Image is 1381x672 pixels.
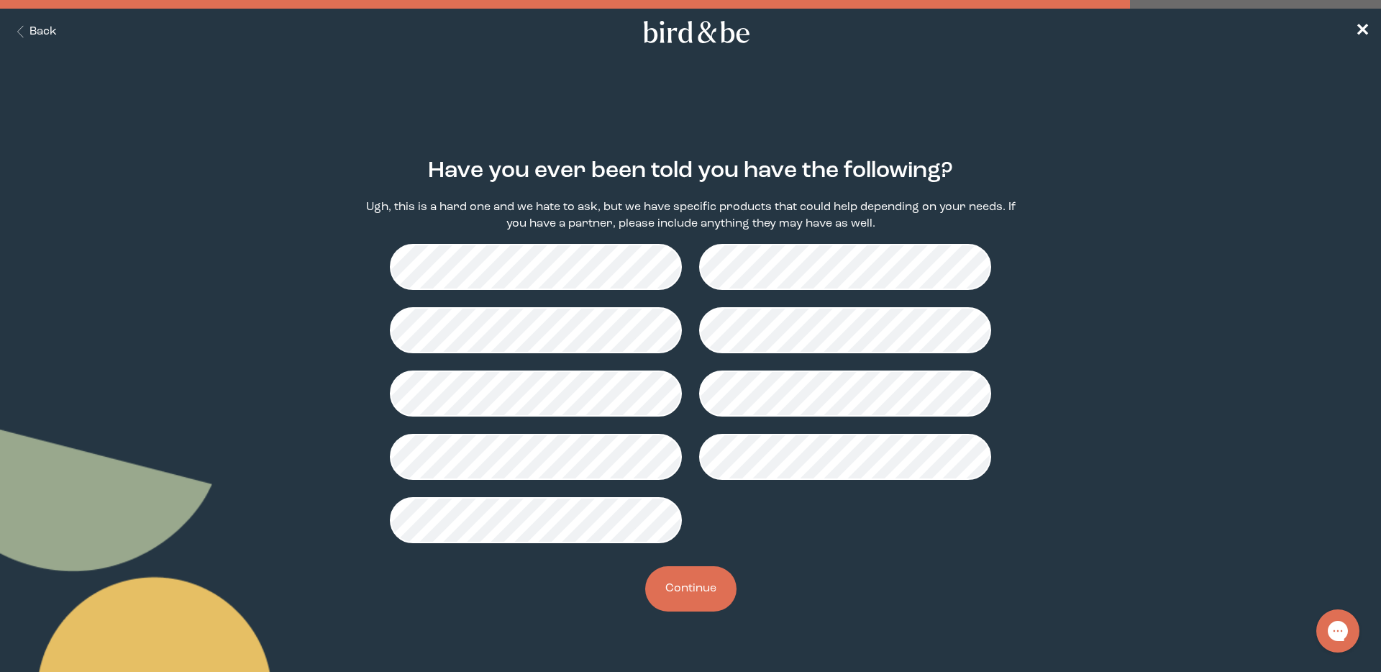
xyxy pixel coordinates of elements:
span: ✕ [1355,23,1369,40]
iframe: Gorgias live chat messenger [1309,604,1367,658]
button: Back Button [12,24,57,40]
button: Continue [645,566,737,612]
h2: Have you ever been told you have the following? [428,155,953,188]
a: ✕ [1355,19,1369,45]
p: Ugh, this is a hard one and we hate to ask, but we have specific products that could help dependi... [357,199,1024,232]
